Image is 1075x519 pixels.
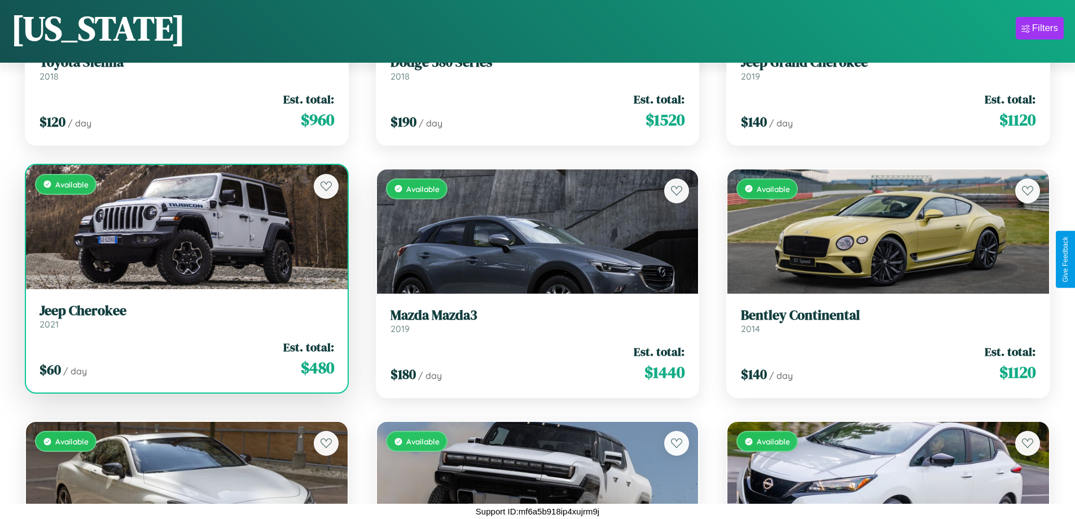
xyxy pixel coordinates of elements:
span: / day [63,365,87,377]
div: Give Feedback [1061,237,1069,282]
span: $ 1520 [646,108,685,131]
button: Filters [1016,17,1064,40]
span: $ 140 [741,112,767,131]
span: / day [68,117,91,129]
a: Dodge 580 Series2018 [390,54,685,82]
span: $ 140 [741,365,767,383]
span: Available [406,437,440,446]
span: Est. total: [985,343,1035,360]
h3: Mazda Mazda3 [390,307,685,324]
h3: Toyota Sienna [40,54,334,71]
span: 2018 [40,71,59,82]
span: Available [406,184,440,194]
h1: [US_STATE] [11,5,185,51]
span: $ 60 [40,360,61,379]
span: Est. total: [634,343,685,360]
span: $ 1120 [999,361,1035,383]
span: 2018 [390,71,410,82]
span: 2014 [741,323,760,334]
span: Est. total: [283,91,334,107]
span: / day [769,117,793,129]
span: Est. total: [283,339,334,355]
span: 2019 [390,323,410,334]
span: / day [769,370,793,381]
div: Filters [1032,23,1058,34]
span: / day [418,370,442,381]
span: $ 480 [301,356,334,379]
a: Jeep Grand Cherokee2019 [741,54,1035,82]
span: 2021 [40,319,59,330]
a: Toyota Sienna2018 [40,54,334,82]
span: $ 1120 [999,108,1035,131]
span: / day [419,117,442,129]
span: Est. total: [985,91,1035,107]
span: $ 1440 [644,361,685,383]
span: $ 180 [390,365,416,383]
a: Mazda Mazda32019 [390,307,685,335]
span: Available [55,437,89,446]
a: Bentley Continental2014 [741,307,1035,335]
p: Support ID: mf6a5b918ip4xujrm9j [476,504,599,519]
h3: Jeep Cherokee [40,303,334,319]
h3: Bentley Continental [741,307,1035,324]
a: Jeep Cherokee2021 [40,303,334,330]
span: $ 120 [40,112,65,131]
span: 2019 [741,71,760,82]
span: Available [55,180,89,189]
span: Est. total: [634,91,685,107]
span: Available [757,437,790,446]
h3: Jeep Grand Cherokee [741,54,1035,71]
span: $ 960 [301,108,334,131]
span: Available [757,184,790,194]
h3: Dodge 580 Series [390,54,685,71]
span: $ 190 [390,112,416,131]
